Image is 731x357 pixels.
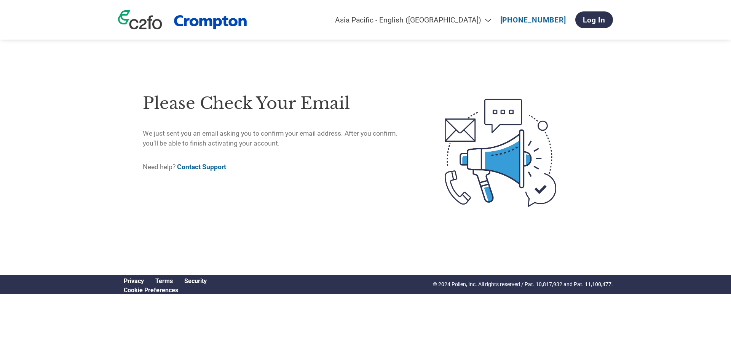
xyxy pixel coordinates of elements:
a: Security [184,277,207,285]
img: Crompton [174,15,247,29]
p: We just sent you an email asking you to confirm your email address. After you confirm, you’ll be ... [143,128,413,149]
p: © 2024 Pollen, Inc. All rights reserved / Pat. 10,817,932 and Pat. 11,100,477. [433,280,613,288]
img: open-email [413,85,588,221]
img: c2fo logo [118,10,162,29]
a: Cookie Preferences, opens a dedicated popup modal window [124,287,178,294]
p: Need help? [143,162,413,172]
a: Privacy [124,277,144,285]
h1: Please check your email [143,91,413,116]
a: Contact Support [177,163,226,171]
a: Terms [155,277,173,285]
a: [PHONE_NUMBER] [500,16,566,24]
div: Open Cookie Preferences Modal [118,287,212,294]
a: Log In [575,11,613,28]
